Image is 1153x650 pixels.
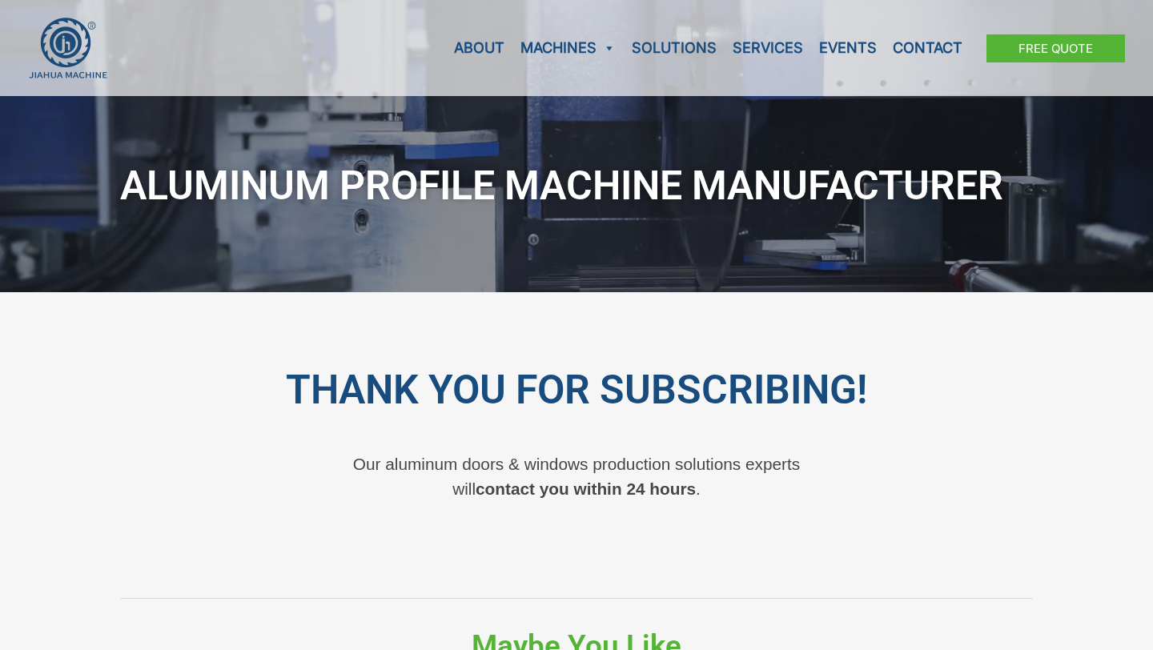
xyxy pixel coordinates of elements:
p: Our aluminum doors & windows production solutions experts [120,456,1033,473]
p: will . [120,481,1033,498]
a: Free Quote [986,34,1125,62]
strong: contact you within 24 hours [476,479,696,498]
h2: Aluminum Profile Machine Manufacturer [120,160,1033,212]
img: JH Aluminium Window & Door Processing Machines [28,17,108,79]
h2: Thank You for Subscribing! [120,364,1033,416]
